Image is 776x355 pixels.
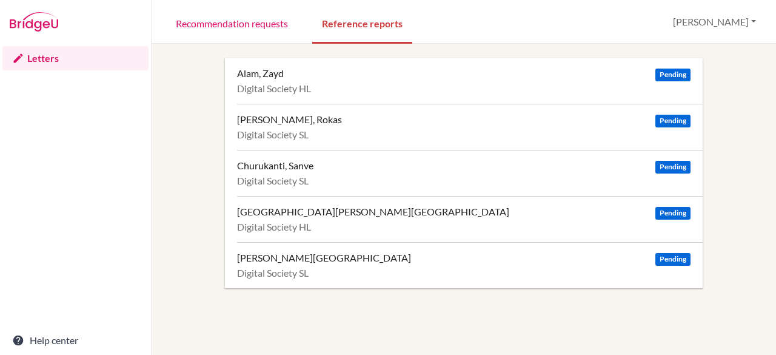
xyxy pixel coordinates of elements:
[237,150,703,196] a: Churukanti, Sanve Pending Digital Society SL
[237,221,691,233] div: Digital Society HL
[237,242,703,288] a: [PERSON_NAME][GEOGRAPHIC_DATA] Pending Digital Society SL
[655,207,691,220] span: Pending
[237,129,691,141] div: Digital Society SL
[655,161,691,174] span: Pending
[2,46,149,70] a: Letters
[237,175,691,187] div: Digital Society SL
[237,67,284,79] div: Alam, Zayd
[237,104,703,150] a: [PERSON_NAME], Rokas Pending Digital Society SL
[237,160,313,172] div: Churukanti, Sanve
[10,12,58,32] img: Bridge-U
[237,267,691,279] div: Digital Society SL
[667,10,761,33] button: [PERSON_NAME]
[237,252,411,264] div: [PERSON_NAME][GEOGRAPHIC_DATA]
[166,2,298,44] a: Recommendation requests
[2,328,149,353] a: Help center
[655,253,691,266] span: Pending
[655,69,691,81] span: Pending
[237,83,691,95] div: Digital Society HL
[312,2,412,44] a: Reference reports
[237,113,342,126] div: [PERSON_NAME], Rokas
[237,196,703,242] a: [GEOGRAPHIC_DATA][PERSON_NAME][GEOGRAPHIC_DATA] Pending Digital Society HL
[655,115,691,127] span: Pending
[237,206,509,218] div: [GEOGRAPHIC_DATA][PERSON_NAME][GEOGRAPHIC_DATA]
[237,58,703,104] a: Alam, Zayd Pending Digital Society HL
